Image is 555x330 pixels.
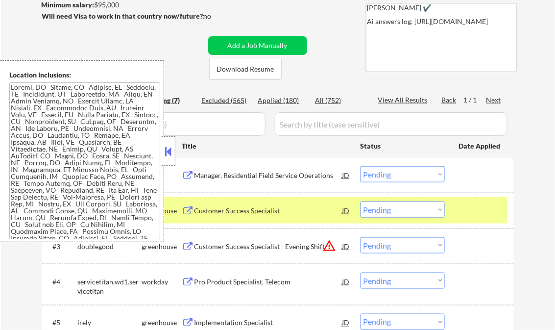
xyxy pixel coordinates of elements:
div: Next [486,95,502,105]
div: JD [341,166,351,184]
div: Location Inclusions: [9,70,160,80]
div: Pro Product Specialist, Telecom [194,277,342,287]
div: Excluded (565) [202,96,251,105]
div: Status [361,137,445,154]
div: doublegood [78,242,142,252]
div: Customer Success Specialist - Evening Shift [194,242,342,252]
strong: Will need Visa to work in that country now/future?: [42,12,205,20]
div: greenhouse [142,242,182,252]
div: JD [341,237,351,255]
button: Add a Job Manually [208,36,307,55]
div: JD [341,202,351,219]
button: Download Resume [209,58,282,80]
div: #3 [53,242,70,252]
button: warning_amber [323,239,337,253]
div: #5 [53,318,70,328]
div: All (752) [315,96,364,105]
strong: Minimum salary: [42,0,95,9]
div: Customer Success Specialist [194,206,342,216]
div: Implementation Specialist [194,318,342,328]
div: irely [78,318,142,328]
div: 1 / 1 [464,95,486,105]
div: Back [442,95,458,105]
div: greenhouse [142,318,182,328]
div: Date Applied [459,141,502,151]
div: JD [341,273,351,290]
div: Title [182,141,351,151]
div: no [204,11,232,21]
div: Applied (180) [258,96,307,105]
div: servicetitan.wd1.servicetitan [78,277,142,296]
div: #4 [53,277,70,287]
div: workday [142,277,182,287]
input: Search by title (case sensitive) [275,112,507,136]
div: Manager, Residential Field Service Operations [194,171,342,180]
div: View All Results [378,95,431,105]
